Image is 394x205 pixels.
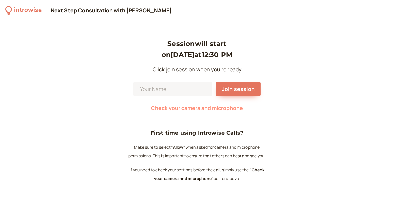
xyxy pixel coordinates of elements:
[128,144,266,159] small: Make sure to select when asked for camera and microphone permissions. This is important to ensure...
[127,129,267,137] h4: First time using Introwise Calls?
[151,104,243,112] span: Check your camera and microphone
[133,38,261,60] h3: Session will start on [DATE] at 12:30 PM
[154,167,264,181] b: "Check your camera and microphone"
[216,82,261,96] button: Join session
[51,7,172,14] div: Next Step Consultation with [PERSON_NAME]
[133,65,261,74] p: Click join session when you're ready
[222,85,255,93] span: Join session
[14,5,41,16] div: introwise
[151,105,243,111] button: Check your camera and microphone
[171,144,186,150] b: "Allow"
[130,167,264,181] small: If you need to check your settings before the call, simply use the button above.
[133,82,212,96] input: Your Name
